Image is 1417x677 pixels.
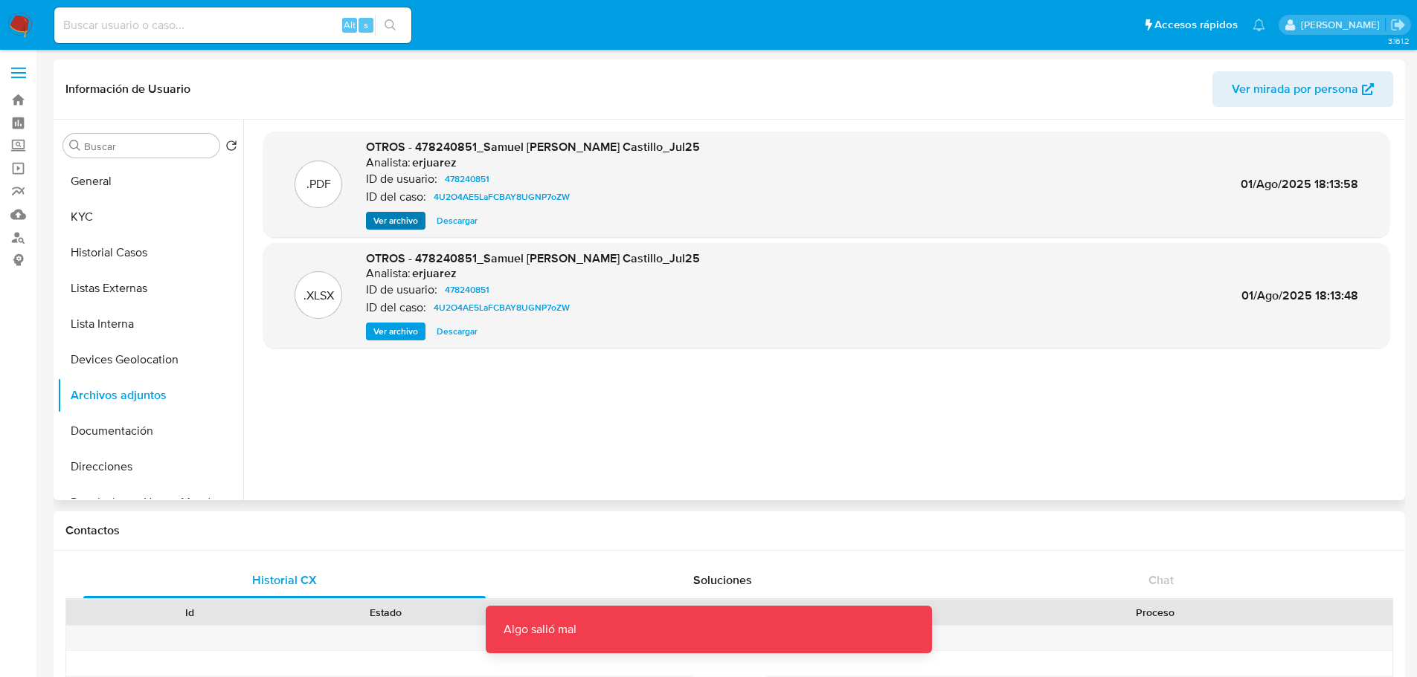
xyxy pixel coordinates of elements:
button: Buscar [69,140,81,152]
span: Accesos rápidos [1154,17,1238,33]
button: Volver al orden por defecto [225,140,237,156]
input: Buscar usuario o caso... [54,16,411,35]
span: Descargar [437,213,478,228]
button: Devices Geolocation [57,342,243,378]
span: 01/Ago/2025 18:13:58 [1241,175,1358,192]
button: Direcciones [57,449,243,485]
span: s [364,18,368,32]
button: Ver mirada por persona [1212,71,1393,107]
p: ID de usuario: [366,282,437,297]
button: Ver archivo [366,212,425,230]
span: Ver archivo [373,213,418,228]
p: Analista: [366,155,411,170]
button: Restricciones Nuevo Mundo [57,485,243,520]
div: Proceso [929,605,1382,620]
button: Archivos adjuntos [57,378,243,413]
p: Analista: [366,266,411,281]
span: OTROS - 478240851_Samuel [PERSON_NAME] Castillo_Jul25 [366,138,700,155]
p: .PDF [306,176,331,192]
p: ID del caso: [366,300,426,315]
p: .XLSX [303,288,334,304]
button: General [57,163,243,199]
span: OTROS - 478240851_Samuel [PERSON_NAME] Castillo_Jul25 [366,250,700,267]
a: 4U2O4AE5LaFCBAY8UGNP7oZW [428,188,576,206]
button: search-icon [375,15,405,36]
a: Salir [1390,17,1406,33]
h1: Información de Usuario [65,82,190,97]
span: Descargar [437,324,478,339]
span: 478240851 [445,170,489,188]
span: Soluciones [693,571,752,589]
div: Id [103,605,277,620]
input: Buscar [84,140,213,153]
h6: erjuarez [412,155,457,170]
span: Ver archivo [373,324,418,339]
div: Origen [733,605,908,620]
button: Historial Casos [57,235,243,271]
a: Notificaciones [1253,19,1265,31]
span: Alt [344,18,356,32]
h1: Contactos [65,523,1393,538]
button: Documentación [57,413,243,449]
div: Fecha de creación [494,605,713,620]
span: Chat [1148,571,1174,589]
p: ID de usuario: [366,172,437,187]
span: Historial CX [252,571,317,589]
a: 478240851 [439,170,495,188]
p: ID del caso: [366,190,426,204]
span: 4U2O4AE5LaFCBAY8UGNP7oZW [434,299,570,317]
a: 478240851 [439,281,495,299]
button: Descargar [429,212,485,230]
a: 4U2O4AE5LaFCBAY8UGNP7oZW [428,299,576,317]
button: Descargar [429,323,485,340]
span: 478240851 [445,281,489,299]
span: Ver mirada por persona [1232,71,1358,107]
button: Listas Externas [57,271,243,306]
button: Ver archivo [366,323,425,340]
div: Estado [298,605,473,620]
button: KYC [57,199,243,235]
p: alan.cervantesmartinez@mercadolibre.com.mx [1301,18,1385,32]
button: Lista Interna [57,306,243,342]
h6: erjuarez [412,266,457,281]
span: 4U2O4AE5LaFCBAY8UGNP7oZW [434,188,570,206]
span: 01/Ago/2025 18:13:48 [1241,287,1358,304]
